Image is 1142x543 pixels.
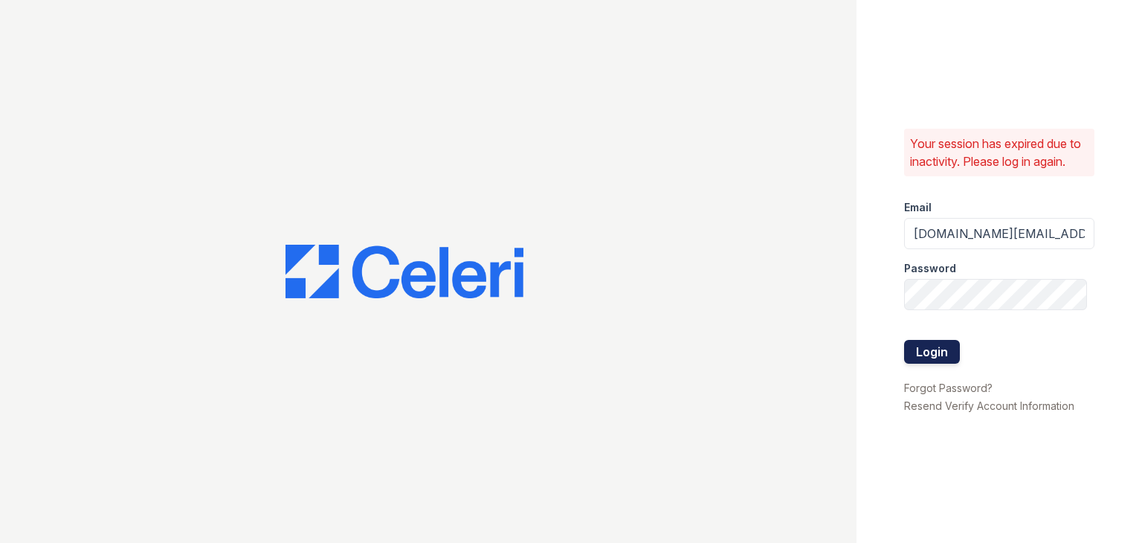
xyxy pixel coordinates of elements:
a: Resend Verify Account Information [904,399,1074,412]
a: Forgot Password? [904,382,993,394]
label: Password [904,261,956,276]
img: CE_Logo_Blue-a8612792a0a2168367f1c8372b55b34899dd931a85d93a1a3d3e32e68fde9ad4.png [285,245,523,298]
label: Email [904,200,932,215]
button: Login [904,340,960,364]
p: Your session has expired due to inactivity. Please log in again. [910,135,1088,170]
